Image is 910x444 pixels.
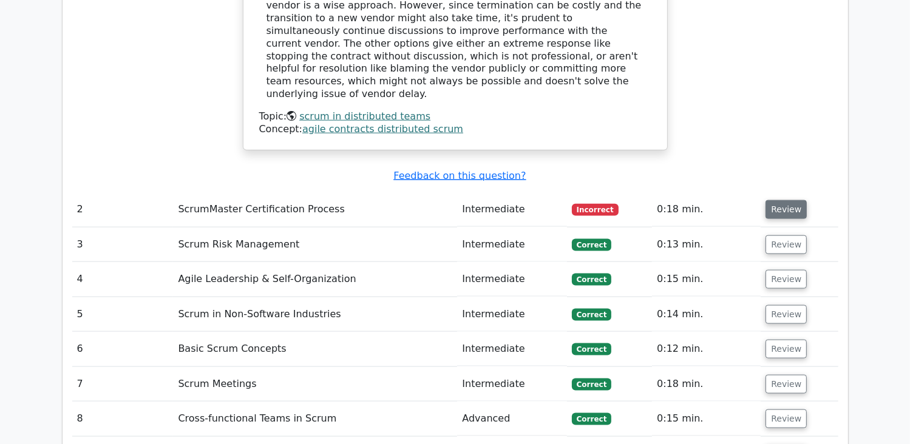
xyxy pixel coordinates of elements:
[572,309,611,321] span: Correct
[652,402,761,436] td: 0:15 min.
[766,200,807,219] button: Review
[457,402,566,436] td: Advanced
[766,340,807,358] button: Review
[259,123,651,136] div: Concept:
[766,375,807,394] button: Review
[766,409,807,428] button: Review
[652,227,761,262] td: 0:13 min.
[652,262,761,297] td: 0:15 min.
[457,192,566,227] td: Intermediate
[173,402,457,436] td: Cross-functional Teams in Scrum
[72,332,174,366] td: 6
[457,227,566,262] td: Intermediate
[766,270,807,289] button: Review
[259,110,651,123] div: Topic:
[652,332,761,366] td: 0:12 min.
[302,123,463,135] a: agile contracts distributed scrum
[72,297,174,332] td: 5
[457,262,566,297] td: Intermediate
[173,262,457,297] td: Agile Leadership & Self-Organization
[457,367,566,402] td: Intermediate
[652,297,761,332] td: 0:14 min.
[72,367,174,402] td: 7
[173,332,457,366] td: Basic Scrum Concepts
[572,239,611,251] span: Correct
[572,343,611,355] span: Correct
[393,170,526,181] a: Feedback on this question?
[572,378,611,391] span: Correct
[457,332,566,366] td: Intermediate
[173,367,457,402] td: Scrum Meetings
[572,274,611,286] span: Correct
[766,235,807,254] button: Review
[652,192,761,227] td: 0:18 min.
[572,204,619,216] span: Incorrect
[72,402,174,436] td: 8
[299,110,430,122] a: scrum in distributed teams
[173,297,457,332] td: Scrum in Non-Software Industries
[173,192,457,227] td: ScrumMaster Certification Process
[72,192,174,227] td: 2
[652,367,761,402] td: 0:18 min.
[572,413,611,425] span: Correct
[173,227,457,262] td: Scrum Risk Management
[457,297,566,332] td: Intermediate
[766,305,807,324] button: Review
[72,262,174,297] td: 4
[72,227,174,262] td: 3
